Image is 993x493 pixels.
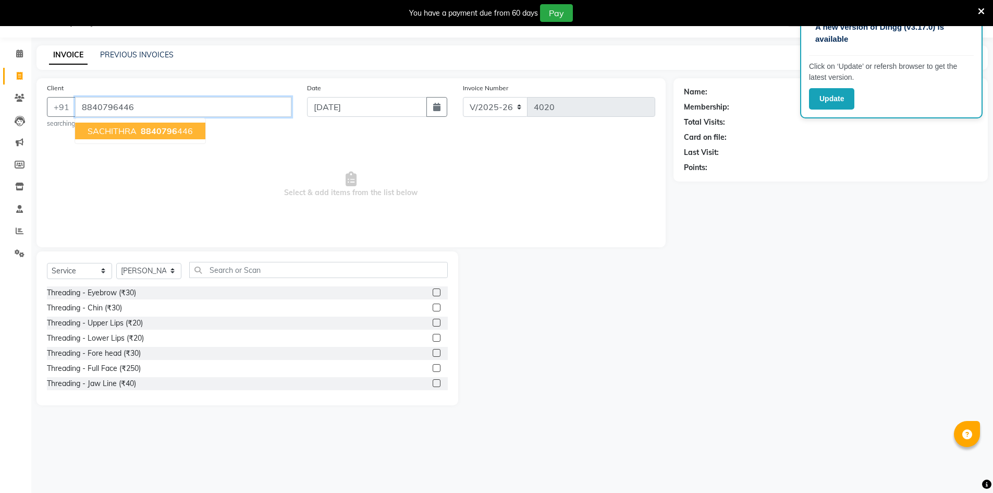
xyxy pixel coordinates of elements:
div: Threading - Jaw Line (₹40) [47,378,136,389]
div: Total Visits: [684,117,725,128]
div: Threading - Eyebrow (₹30) [47,287,136,298]
div: Threading - Lower Lips (₹20) [47,333,144,344]
ngb-highlight: 446 [139,126,193,136]
div: Threading - Upper Lips (₹20) [47,318,143,329]
div: Name: [684,87,707,98]
button: Update [809,88,854,110]
label: Date [307,83,321,93]
div: Threading - Full Face (₹250) [47,363,141,374]
div: Membership: [684,102,729,113]
small: searching... [47,119,291,128]
span: 8840796 [141,126,177,136]
p: Click on ‘Update’ or refersh browser to get the latest version. [809,61,974,83]
div: Threading - Fore head (₹30) [47,348,141,359]
a: PREVIOUS INVOICES [100,50,174,59]
div: Card on file: [684,132,727,143]
div: Last Visit: [684,147,719,158]
div: Threading - Chin (₹30) [47,303,122,314]
label: Invoice Number [463,83,508,93]
div: Points: [684,162,707,173]
input: Search by Name/Mobile/Email/Code [75,97,291,117]
input: Search or Scan [189,262,448,278]
button: +91 [47,97,76,117]
span: Select & add items from the list below [47,133,655,237]
p: A new version of Dingg (v3.17.0) is available [815,21,967,45]
a: INVOICE [49,46,88,65]
button: Pay [540,4,573,22]
div: You have a payment due from 60 days [409,8,538,19]
span: SACHITHRA [88,126,137,136]
label: Client [47,83,64,93]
